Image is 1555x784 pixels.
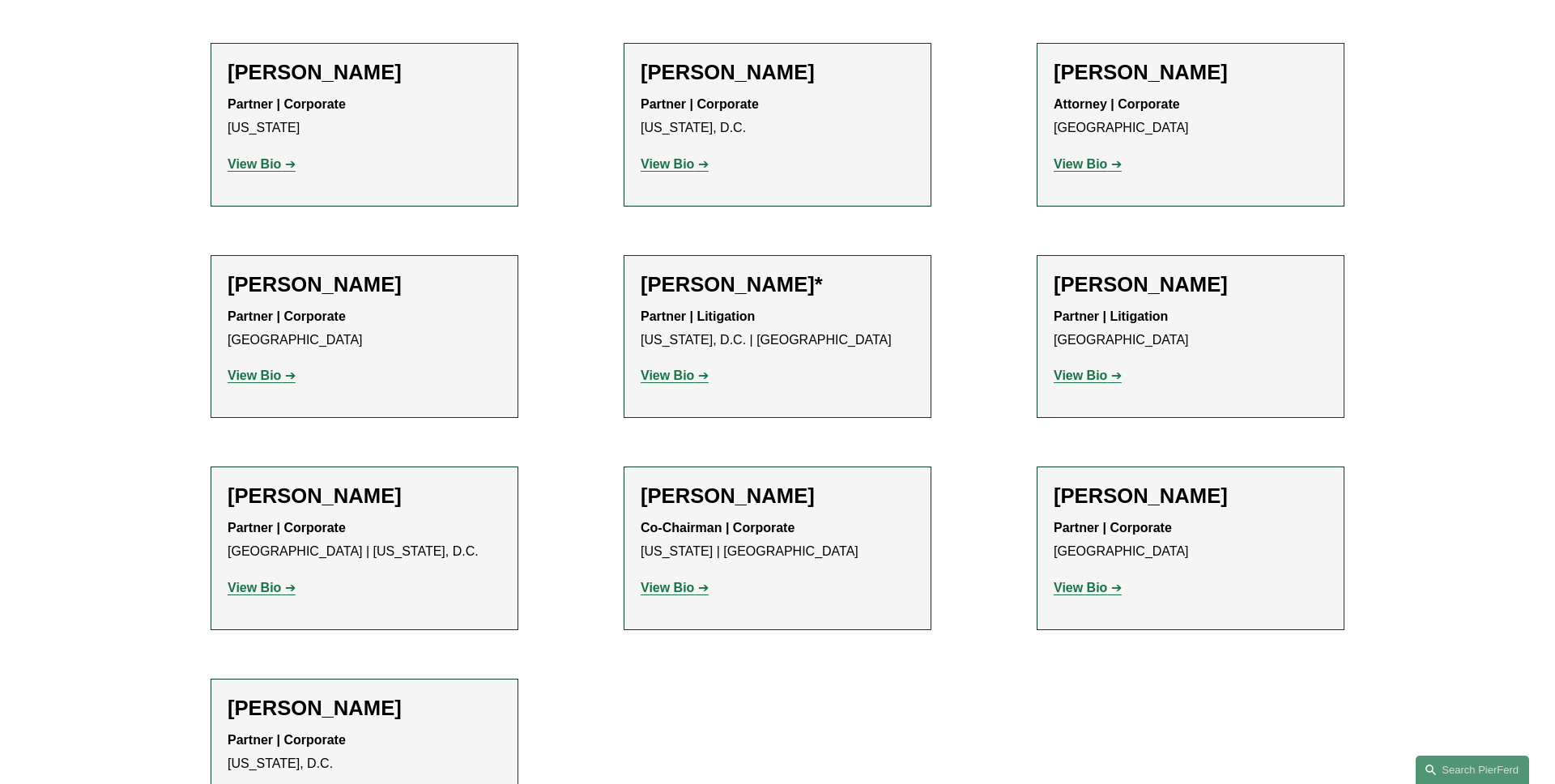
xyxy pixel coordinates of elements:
h2: [PERSON_NAME] [1054,272,1327,297]
p: [US_STATE], D.C. [228,729,501,776]
h2: [PERSON_NAME] [1054,60,1327,85]
h2: [PERSON_NAME] [228,696,501,721]
p: [US_STATE], D.C. | [GEOGRAPHIC_DATA] [641,305,914,352]
h2: [PERSON_NAME] [641,484,914,509]
a: View Bio [641,581,709,594]
a: View Bio [1054,157,1122,171]
a: View Bio [228,369,296,382]
p: [GEOGRAPHIC_DATA] [228,305,501,352]
p: [GEOGRAPHIC_DATA] [1054,305,1327,352]
a: Search this site [1416,756,1529,784]
a: View Bio [1054,369,1122,382]
h2: [PERSON_NAME] [228,60,501,85]
p: [US_STATE] | [GEOGRAPHIC_DATA] [641,517,914,564]
a: View Bio [1054,581,1122,594]
strong: Partner | Litigation [1054,309,1168,323]
p: [GEOGRAPHIC_DATA] [1054,93,1327,140]
p: [GEOGRAPHIC_DATA] | [US_STATE], D.C. [228,517,501,564]
strong: View Bio [228,157,281,171]
strong: Attorney | Corporate [1054,97,1180,111]
strong: View Bio [641,581,694,594]
a: View Bio [641,157,709,171]
strong: Partner | Corporate [228,309,346,323]
strong: View Bio [228,369,281,382]
strong: Partner | Corporate [228,521,346,535]
h2: [PERSON_NAME] [641,60,914,85]
strong: Partner | Corporate [228,97,346,111]
strong: View Bio [228,581,281,594]
strong: Partner | Corporate [641,97,759,111]
strong: Partner | Litigation [641,309,755,323]
h2: [PERSON_NAME] [228,484,501,509]
h2: [PERSON_NAME] [1054,484,1327,509]
strong: View Bio [1054,157,1107,171]
a: View Bio [228,157,296,171]
strong: View Bio [641,369,694,382]
strong: View Bio [641,157,694,171]
strong: Partner | Corporate [1054,521,1172,535]
p: [US_STATE] [228,93,501,140]
a: View Bio [228,581,296,594]
strong: Partner | Corporate [228,733,346,747]
p: [US_STATE], D.C. [641,93,914,140]
h2: [PERSON_NAME]* [641,272,914,297]
a: View Bio [641,369,709,382]
strong: Co-Chairman | Corporate [641,521,795,535]
p: [GEOGRAPHIC_DATA] [1054,517,1327,564]
h2: [PERSON_NAME] [228,272,501,297]
strong: View Bio [1054,581,1107,594]
strong: View Bio [1054,369,1107,382]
